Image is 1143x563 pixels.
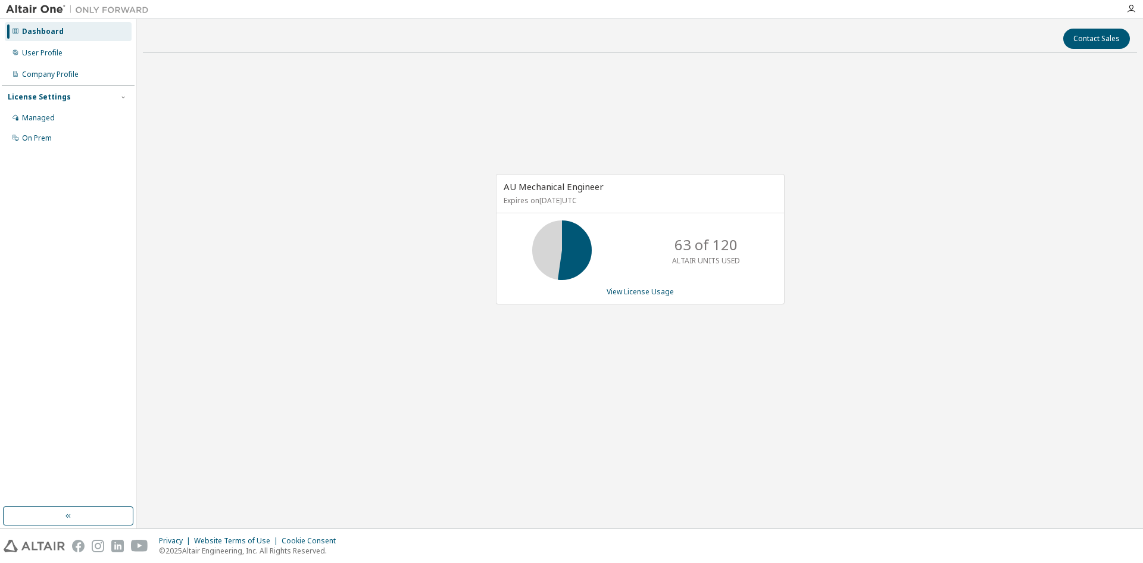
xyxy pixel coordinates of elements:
p: Expires on [DATE] UTC [504,195,774,206]
div: Website Terms of Use [194,536,282,546]
div: Company Profile [22,70,79,79]
img: altair_logo.svg [4,540,65,552]
div: Managed [22,113,55,123]
div: User Profile [22,48,63,58]
img: Altair One [6,4,155,15]
img: linkedin.svg [111,540,124,552]
span: AU Mechanical Engineer [504,181,604,192]
p: © 2025 Altair Engineering, Inc. All Rights Reserved. [159,546,343,556]
img: instagram.svg [92,540,104,552]
div: Cookie Consent [282,536,343,546]
div: Privacy [159,536,194,546]
div: On Prem [22,133,52,143]
img: youtube.svg [131,540,148,552]
img: facebook.svg [72,540,85,552]
button: Contact Sales [1063,29,1130,49]
div: License Settings [8,92,71,102]
p: 63 of 120 [674,235,738,255]
p: ALTAIR UNITS USED [672,256,740,266]
a: View License Usage [607,287,674,297]
div: Dashboard [22,27,64,36]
